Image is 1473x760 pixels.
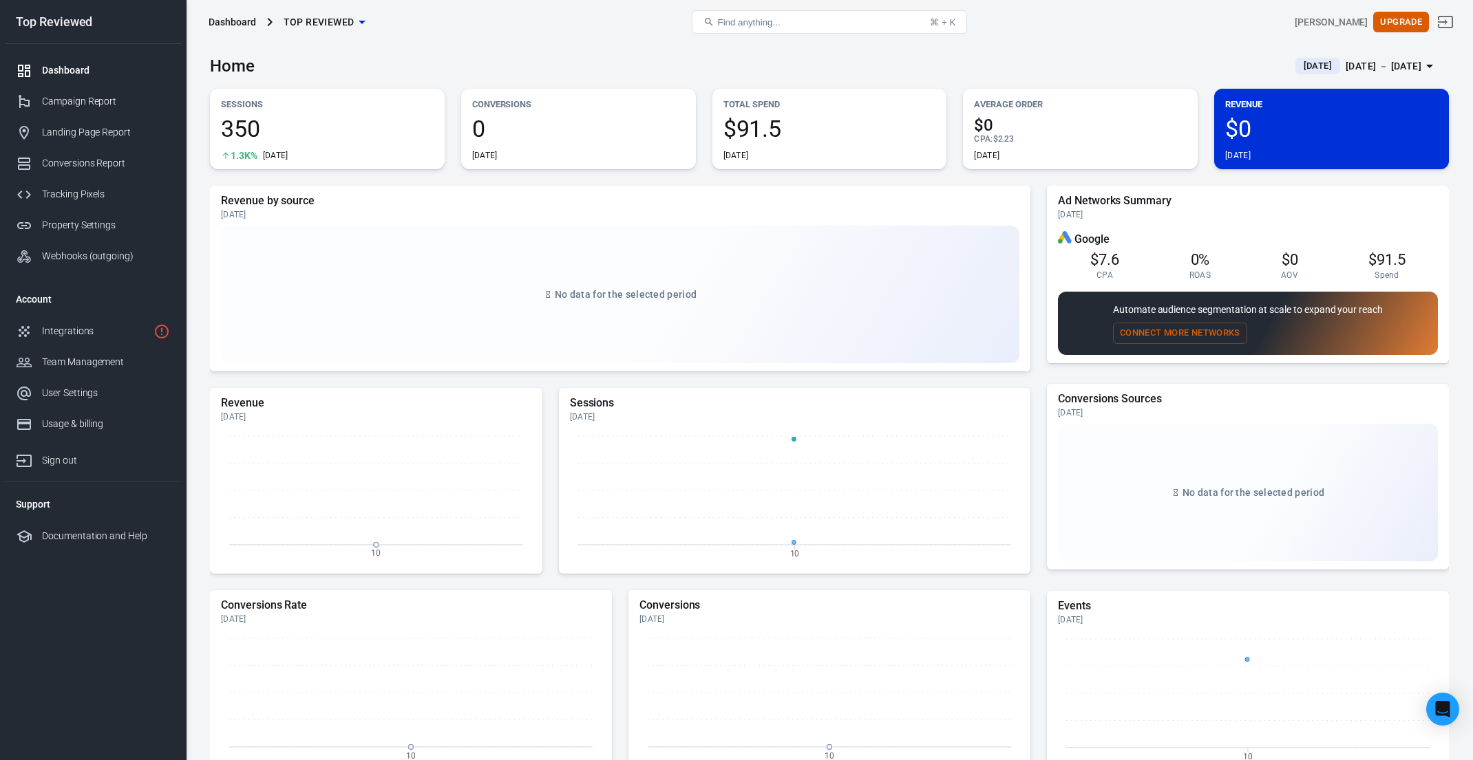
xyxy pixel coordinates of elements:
div: [DATE] [221,209,1019,220]
p: Average Order [974,97,1187,111]
span: 350 [221,117,434,140]
span: $91.5 [1368,251,1406,268]
span: Top Reviewed [284,14,354,31]
h5: Ad Networks Summary [1058,194,1438,208]
button: Find anything...⌘ + K [692,10,967,34]
a: Tracking Pixels [5,179,181,210]
a: Integrations [5,316,181,347]
tspan: 10 [406,750,416,760]
div: [DATE] [1058,614,1438,625]
div: Sign out [42,453,170,468]
div: User Settings [42,386,170,400]
button: Top Reviewed [278,10,371,35]
svg: 1 networks not verified yet [153,323,170,340]
span: 0% [1191,251,1210,268]
h5: Conversions Rate [221,598,601,612]
p: Sessions [221,97,434,111]
div: [DATE] [723,150,749,161]
a: Sign out [1429,6,1462,39]
a: Conversions Report [5,148,181,179]
h5: Conversions [639,598,1019,612]
span: $2.23 [993,134,1015,144]
span: Spend [1375,270,1399,281]
span: $91.5 [723,117,936,140]
a: Team Management [5,347,181,378]
h5: Conversions Sources [1058,392,1438,406]
div: [DATE] [221,614,601,625]
div: [DATE] [1225,150,1251,161]
a: Webhooks (outgoing) [5,241,181,272]
div: [DATE] [974,150,999,161]
div: [DATE] － [DATE] [1346,58,1421,75]
a: Sign out [5,439,181,476]
span: No data for the selected period [1183,487,1324,498]
div: [DATE] [1058,407,1438,418]
div: [DATE] [639,614,1019,625]
p: Total Spend [723,97,936,111]
span: ROAS [1189,270,1211,281]
h3: Home [210,56,255,76]
div: Dashboard [42,63,170,78]
div: [DATE] [263,150,288,161]
div: Landing Page Report [42,125,170,140]
span: $0 [974,117,1187,133]
div: Conversions Report [42,156,170,171]
a: Usage & billing [5,409,181,439]
a: User Settings [5,378,181,409]
button: Connect More Networks [1113,323,1247,344]
div: [DATE] [570,411,1019,422]
div: Webhooks (outgoing) [42,249,170,263]
div: Open Intercom Messenger [1426,693,1459,726]
div: ⌘ + K [930,17,955,28]
h5: Events [1058,599,1438,613]
span: CPA : [974,134,993,144]
div: [DATE] [1058,209,1438,220]
h5: Sessions [570,396,1019,410]
div: Account id: vBYNLn0g [1295,15,1368,30]
div: Google Ads [1058,231,1072,247]
h5: Revenue by source [221,194,1019,208]
a: Property Settings [5,210,181,241]
li: Account [5,283,181,316]
div: [DATE] [221,411,531,422]
h5: Revenue [221,396,531,410]
span: $0 [1225,117,1438,140]
div: Property Settings [42,218,170,232]
button: [DATE][DATE] － [DATE] [1284,55,1449,78]
div: Integrations [42,324,148,338]
a: Campaign Report [5,86,181,117]
div: Dashboard [209,15,256,29]
span: $0 [1282,251,1298,268]
span: Find anything... [717,17,780,28]
div: Team Management [42,355,170,369]
div: Campaign Report [42,94,170,109]
span: AOV [1281,270,1298,281]
span: $7.6 [1090,251,1119,268]
div: Usage & billing [42,417,170,431]
span: CPA [1096,270,1113,281]
span: [DATE] [1298,59,1337,73]
a: Landing Page Report [5,117,181,148]
li: Support [5,488,181,521]
div: [DATE] [472,150,498,161]
tspan: 10 [825,750,834,760]
p: Revenue [1225,97,1438,111]
div: Documentation and Help [42,529,170,543]
div: Tracking Pixels [42,187,170,202]
p: Automate audience segmentation at scale to expand your reach [1113,303,1383,317]
span: 1.3K% [231,151,257,160]
button: Upgrade [1373,12,1429,33]
a: Dashboard [5,55,181,86]
p: Conversions [472,97,685,111]
tspan: 10 [790,548,799,558]
div: Top Reviewed [5,16,181,28]
span: No data for the selected period [555,289,697,300]
div: Google [1058,231,1438,247]
tspan: 10 [371,548,381,558]
span: 0 [472,117,685,140]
